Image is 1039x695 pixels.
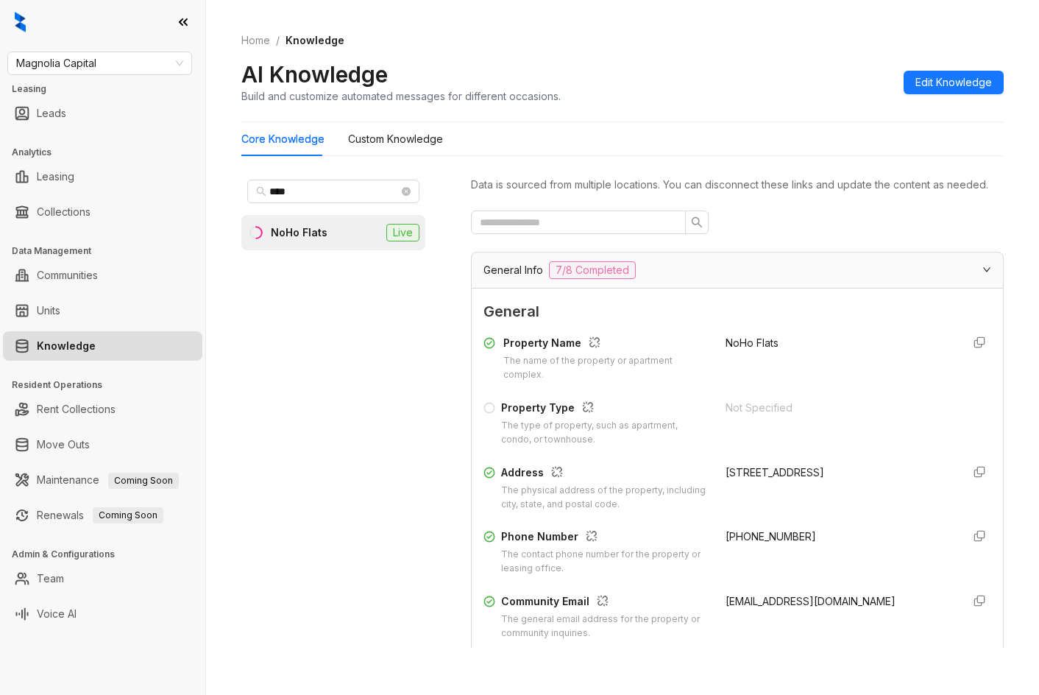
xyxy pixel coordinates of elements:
div: NoHo Flats [271,225,327,241]
div: General Info7/8 Completed [472,253,1003,288]
h3: Admin & Configurations [12,548,205,561]
a: RenewalsComing Soon [37,501,163,530]
div: The name of the property or apartment complex. [503,354,708,382]
a: Knowledge [37,331,96,361]
div: Phone Number [501,529,708,548]
img: logo [15,12,26,32]
a: Units [37,296,60,325]
span: close-circle [402,187,411,196]
li: Maintenance [3,465,202,495]
span: search [691,216,703,228]
a: Move Outs [37,430,90,459]
div: Property Type [501,400,708,419]
div: Custom Knowledge [348,131,443,147]
h2: AI Knowledge [241,60,388,88]
h3: Data Management [12,244,205,258]
span: Live [386,224,419,241]
div: Core Knowledge [241,131,325,147]
a: Leasing [37,162,74,191]
li: Leads [3,99,202,128]
li: Renewals [3,501,202,530]
li: Voice AI [3,599,202,629]
h3: Analytics [12,146,205,159]
span: NoHo Flats [726,336,779,349]
span: 7/8 Completed [549,261,636,279]
li: Collections [3,197,202,227]
div: Community Email [501,593,708,613]
div: The contact phone number for the property or leasing office. [501,548,708,576]
li: Leasing [3,162,202,191]
div: Build and customize automated messages for different occasions. [241,88,561,104]
span: Coming Soon [108,473,179,489]
span: General [483,300,991,323]
span: Knowledge [286,34,344,46]
span: General Info [483,262,543,278]
div: The type of property, such as apartment, condo, or townhouse. [501,419,708,447]
button: Edit Knowledge [904,71,1004,94]
div: Not Specified [726,400,950,416]
a: Communities [37,261,98,290]
li: Communities [3,261,202,290]
span: Magnolia Capital [16,52,183,74]
li: Team [3,564,202,593]
div: Address [501,465,708,484]
div: Property Name [503,335,708,354]
li: Units [3,296,202,325]
li: Knowledge [3,331,202,361]
h3: Leasing [12,82,205,96]
span: [EMAIL_ADDRESS][DOMAIN_NAME] [726,595,896,607]
a: Home [238,32,273,49]
span: expanded [982,265,991,274]
span: Edit Knowledge [915,74,992,91]
span: [PHONE_NUMBER] [726,530,816,543]
span: search [256,186,266,197]
div: The general email address for the property or community inquiries. [501,613,708,641]
span: Coming Soon [93,507,163,523]
a: Rent Collections [37,395,116,424]
h3: Resident Operations [12,378,205,392]
a: Collections [37,197,91,227]
li: Rent Collections [3,395,202,424]
a: Leads [37,99,66,128]
li: Move Outs [3,430,202,459]
div: The physical address of the property, including city, state, and postal code. [501,484,708,512]
a: Team [37,564,64,593]
li: / [276,32,280,49]
div: [STREET_ADDRESS] [726,465,950,481]
div: Data is sourced from multiple locations. You can disconnect these links and update the content as... [471,177,1004,193]
a: Voice AI [37,599,77,629]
